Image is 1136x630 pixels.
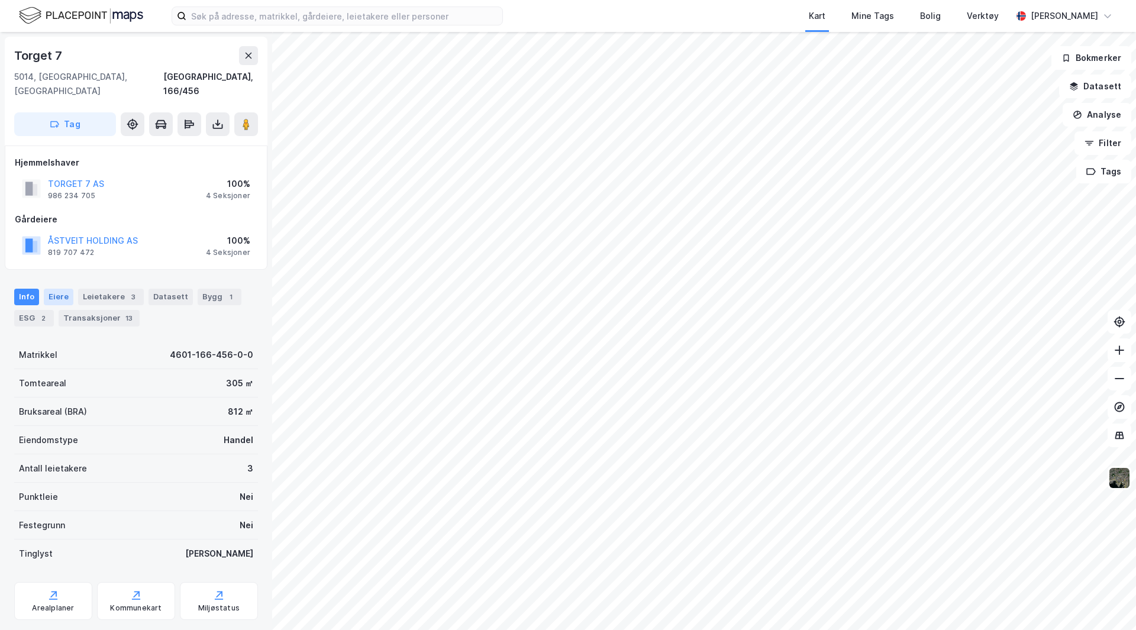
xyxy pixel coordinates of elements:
[851,9,894,23] div: Mine Tags
[920,9,941,23] div: Bolig
[14,112,116,136] button: Tag
[240,490,253,504] div: Nei
[226,376,253,390] div: 305 ㎡
[1077,573,1136,630] div: Kontrollprogram for chat
[37,312,49,324] div: 2
[48,248,94,257] div: 819 707 472
[127,291,139,303] div: 3
[198,603,240,613] div: Miljøstatus
[32,603,74,613] div: Arealplaner
[1031,9,1098,23] div: [PERSON_NAME]
[206,234,250,248] div: 100%
[1076,160,1131,183] button: Tags
[19,490,58,504] div: Punktleie
[206,248,250,257] div: 4 Seksjoner
[1051,46,1131,70] button: Bokmerker
[1108,467,1131,489] img: 9k=
[48,191,95,201] div: 986 234 705
[186,7,502,25] input: Søk på adresse, matrikkel, gårdeiere, leietakere eller personer
[163,70,258,98] div: [GEOGRAPHIC_DATA], 166/456
[240,518,253,532] div: Nei
[59,310,140,327] div: Transaksjoner
[149,289,193,305] div: Datasett
[967,9,999,23] div: Verktøy
[123,312,135,324] div: 13
[170,348,253,362] div: 4601-166-456-0-0
[224,433,253,447] div: Handel
[19,405,87,419] div: Bruksareal (BRA)
[206,191,250,201] div: 4 Seksjoner
[19,547,53,561] div: Tinglyst
[44,289,73,305] div: Eiere
[1074,131,1131,155] button: Filter
[185,547,253,561] div: [PERSON_NAME]
[19,348,57,362] div: Matrikkel
[14,289,39,305] div: Info
[206,177,250,191] div: 100%
[225,291,237,303] div: 1
[14,310,54,327] div: ESG
[15,156,257,170] div: Hjemmelshaver
[19,461,87,476] div: Antall leietakere
[228,405,253,419] div: 812 ㎡
[19,433,78,447] div: Eiendomstype
[15,212,257,227] div: Gårdeiere
[19,376,66,390] div: Tomteareal
[19,5,143,26] img: logo.f888ab2527a4732fd821a326f86c7f29.svg
[1063,103,1131,127] button: Analyse
[19,518,65,532] div: Festegrunn
[1077,573,1136,630] iframe: Chat Widget
[809,9,825,23] div: Kart
[78,289,144,305] div: Leietakere
[14,46,64,65] div: Torget 7
[110,603,162,613] div: Kommunekart
[14,70,163,98] div: 5014, [GEOGRAPHIC_DATA], [GEOGRAPHIC_DATA]
[198,289,241,305] div: Bygg
[247,461,253,476] div: 3
[1059,75,1131,98] button: Datasett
